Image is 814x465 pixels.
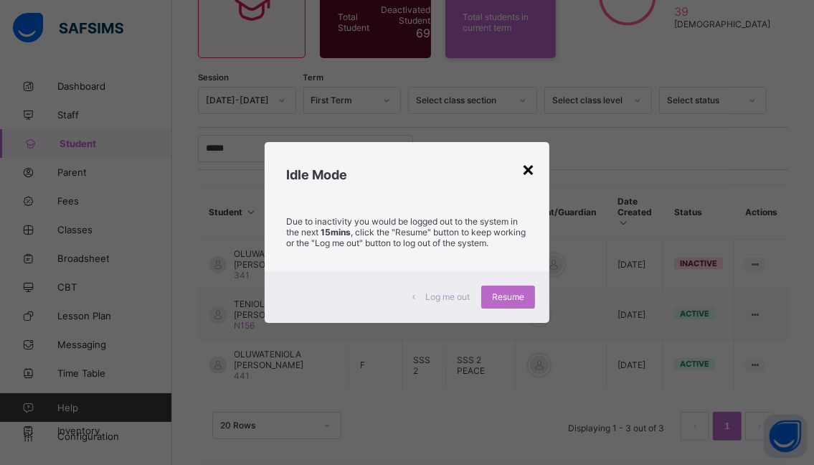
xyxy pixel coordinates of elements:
[286,167,528,182] h2: Idle Mode
[321,227,351,238] strong: 15mins
[425,291,470,302] span: Log me out
[286,216,528,248] p: Due to inactivity you would be logged out to the system in the next , click the "Resume" button t...
[521,156,535,181] div: ×
[492,291,524,302] span: Resume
